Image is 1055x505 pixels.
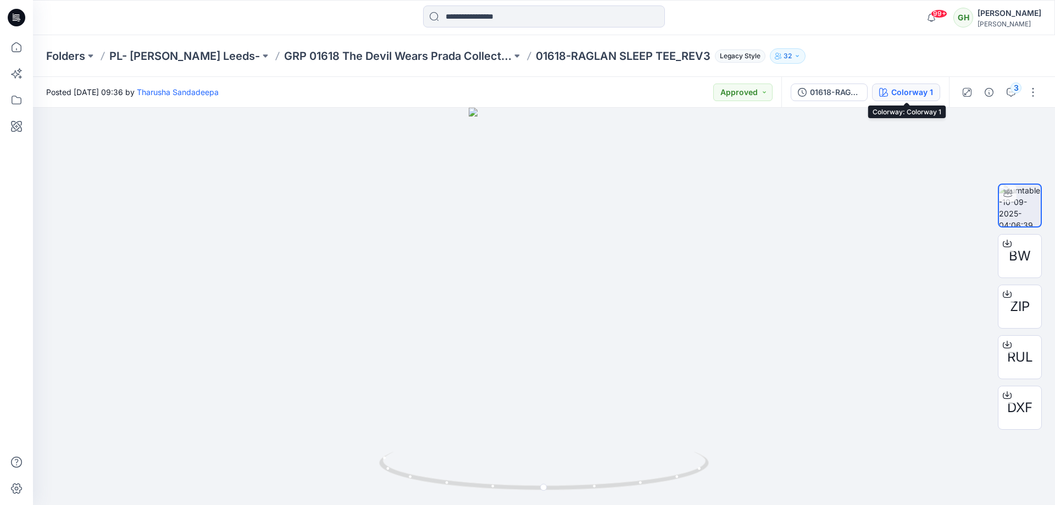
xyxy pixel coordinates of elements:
span: RUL [1007,347,1033,367]
a: PL- [PERSON_NAME] Leeds- [109,48,260,64]
div: GH [953,8,973,27]
span: Posted [DATE] 09:36 by [46,86,219,98]
a: Folders [46,48,85,64]
span: BW [1009,246,1031,266]
button: Legacy Style [710,48,765,64]
button: Colorway 1 [872,84,940,101]
button: Details [980,84,998,101]
a: GRP 01618 The Devil Wears Prada Collection [284,48,512,64]
div: 01618-RAGLAN SLEEP TEE_REV3 [810,86,860,98]
div: [PERSON_NAME] [978,20,1041,28]
span: Legacy Style [715,49,765,63]
a: Tharusha Sandadeepa [137,87,219,97]
div: 3 [1010,82,1021,93]
button: 32 [770,48,806,64]
img: turntable-10-09-2025-04:06:39 [999,185,1041,226]
span: DXF [1007,398,1032,418]
div: [PERSON_NAME] [978,7,1041,20]
span: ZIP [1010,297,1030,317]
div: Colorway 1 [891,86,933,98]
span: 99+ [931,9,947,18]
p: 01618-RAGLAN SLEEP TEE_REV3 [536,48,710,64]
p: 32 [784,50,792,62]
button: 01618-RAGLAN SLEEP TEE_REV3 [791,84,868,101]
button: 3 [1002,84,1020,101]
